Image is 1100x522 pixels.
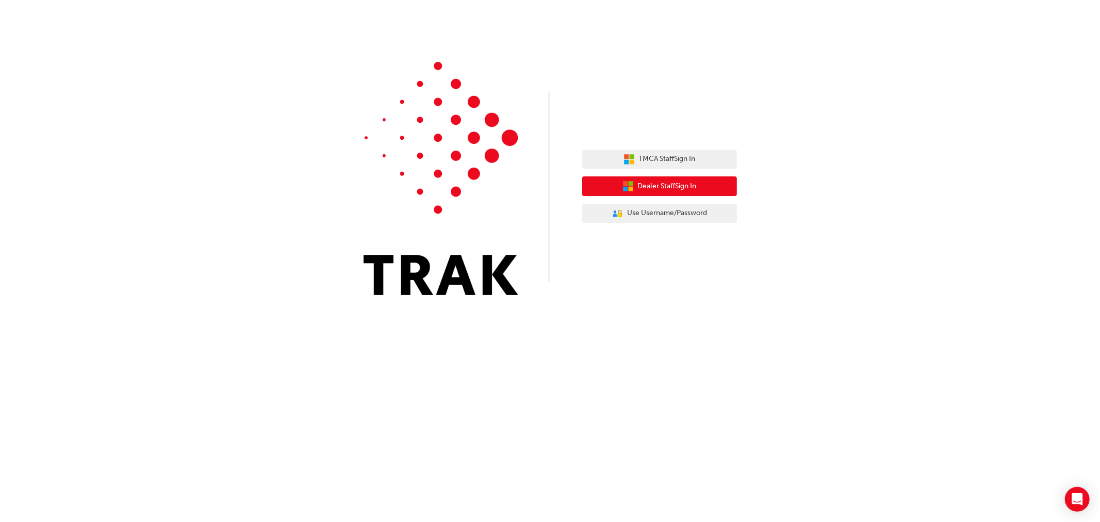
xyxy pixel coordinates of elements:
button: Use Username/Password [582,204,737,223]
div: Open Intercom Messenger [1065,487,1090,512]
button: Dealer StaffSign In [582,176,737,196]
span: Dealer Staff Sign In [638,181,697,192]
span: Use Username/Password [627,207,707,219]
button: TMCA StaffSign In [582,150,737,169]
img: Trak [364,62,518,295]
span: TMCA Staff Sign In [639,153,696,165]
